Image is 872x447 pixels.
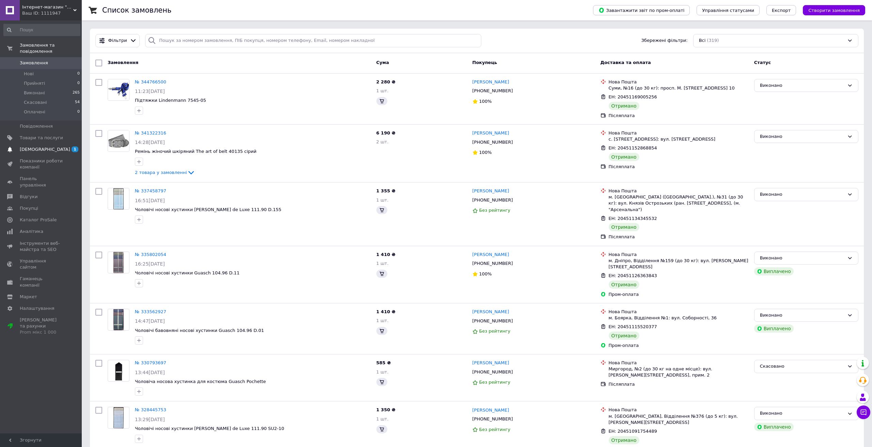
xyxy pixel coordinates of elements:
span: Cума [376,60,389,65]
span: [DEMOGRAPHIC_DATA] [20,146,70,153]
span: Каталог ProSale [20,217,57,223]
span: Експорт [772,8,791,13]
button: Чат з покупцем [857,405,870,419]
span: ЕН: 20451169005256 [609,94,657,99]
span: Оплачені [24,109,45,115]
span: Покупець [472,60,497,65]
span: 265 [73,90,80,96]
span: [PHONE_NUMBER] [472,140,513,145]
div: Суми, №16 (до 30 кг): просп. М. [STREET_ADDRESS] 10 [609,85,749,91]
span: Повідомлення [20,123,53,129]
span: Панель управління [20,176,63,188]
div: м. Боярка, Відділення №1: вул. Соборності, 36 [609,315,749,321]
img: Фото товару [108,79,129,100]
a: Фото товару [108,252,129,273]
span: Товари та послуги [20,135,63,141]
span: 11:23[DATE] [135,89,165,94]
span: 100% [479,150,492,155]
a: Фото товару [108,407,129,429]
span: 1 шт. [376,261,389,266]
span: Чоловічі бавовняні носові хустинки Guasch 104.96 D.01 [135,328,264,333]
span: Управління статусами [702,8,754,13]
div: Виконано [760,191,844,198]
span: [PHONE_NUMBER] [472,88,513,93]
span: Показники роботи компанії [20,158,63,170]
span: Доставка та оплата [601,60,651,65]
span: 100% [479,99,492,104]
span: 1 шт. [376,369,389,374]
div: м. Дніпро, Відділення №159 (до 30 кг): вул. [PERSON_NAME][STREET_ADDRESS] [609,258,749,270]
span: Замовлення [108,60,138,65]
span: [PHONE_NUMBER] [472,416,513,421]
span: Відгуки [20,194,37,200]
span: ЕН: 20451126363843 [609,273,657,278]
span: 1 350 ₴ [376,407,395,412]
span: Скасовані [24,99,47,106]
span: Завантажити звіт по пром-оплаті [598,7,684,13]
div: Виплачено [754,423,794,431]
span: [PHONE_NUMBER] [472,261,513,266]
a: № 344766500 [135,79,166,84]
span: 16:51[DATE] [135,198,165,203]
div: Отримано [609,223,639,231]
span: 54 [75,99,80,106]
span: Чоловіча носова хустинка для костюма Guasch Pochette [135,379,266,384]
span: Без рейтингу [479,329,511,334]
span: [PHONE_NUMBER] [472,197,513,203]
a: Чоловічі носові хустинки [PERSON_NAME] de Luxe 111.90 SU2-10 [135,426,284,431]
button: Управління статусами [697,5,760,15]
span: 13:29[DATE] [135,417,165,422]
span: Без рейтингу [479,208,511,213]
span: 1 355 ₴ [376,188,395,193]
a: [PERSON_NAME] [472,309,509,315]
span: Створити замовлення [808,8,860,13]
span: 0 [77,80,80,86]
a: № 337458797 [135,188,166,193]
button: Створити замовлення [803,5,865,15]
span: 1 шт. [376,197,389,203]
span: (319) [707,38,719,43]
a: 2 товара у замовленні [135,170,195,175]
span: 14:28[DATE] [135,140,165,145]
a: [PERSON_NAME] [472,130,509,137]
div: Отримано [609,332,639,340]
span: Інтернет-магазин "Текстиль із Німеччини" [22,4,73,10]
span: Замовлення [20,60,48,66]
img: Фото товару [113,309,124,330]
span: 100% [479,271,492,276]
span: 1 410 ₴ [376,252,395,257]
a: Чоловічі носові хустинки [PERSON_NAME] de Luxe 111.90 D.155 [135,207,281,212]
div: Нова Пошта [609,309,749,315]
div: м. [GEOGRAPHIC_DATA], Відділення №376 (до 5 кг): вул. [PERSON_NAME][STREET_ADDRESS] [609,413,749,426]
div: Післяплата [609,381,749,387]
a: Ремінь жіночий шкіряний The art of belt 40135 сірий [135,149,256,154]
div: Скасовано [760,363,844,370]
img: Фото товару [113,188,124,209]
div: Нова Пошта [609,252,749,258]
div: Нова Пошта [609,188,749,194]
span: ЕН: 20451091754489 [609,429,657,434]
div: Післяплата [609,113,749,119]
a: Підтяжки Lindenmann 7545-05 [135,98,206,103]
span: Покупці [20,205,38,211]
span: Нові [24,71,34,77]
div: Пром-оплата [609,291,749,298]
div: Нова Пошта [609,130,749,136]
span: Налаштування [20,305,54,312]
span: Маркет [20,294,37,300]
h1: Список замовлень [102,6,171,14]
span: 585 ₴ [376,360,391,365]
span: 1 шт. [376,88,389,93]
a: Фото товару [108,188,129,210]
span: [PHONE_NUMBER] [472,318,513,323]
a: Фото товару [108,309,129,331]
a: Фото товару [108,360,129,382]
span: 13:44[DATE] [135,370,165,375]
div: Отримано [609,281,639,289]
a: № 330793697 [135,360,166,365]
button: Завантажити звіт по пром-оплаті [593,5,690,15]
span: 0 [77,71,80,77]
div: с. [STREET_ADDRESS]: вул. [STREET_ADDRESS] [609,136,749,142]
